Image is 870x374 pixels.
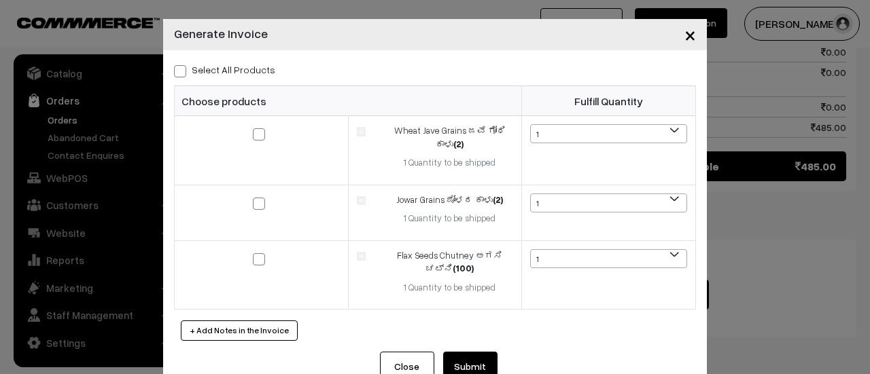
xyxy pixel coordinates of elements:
[522,86,696,116] th: Fulfill Quantity
[531,250,686,269] span: 1
[453,263,474,274] strong: (100)
[530,249,687,268] span: 1
[530,124,687,143] span: 1
[386,249,513,276] div: Flax Seeds Chutney ಅಗಸಿ ಚಟ್ನಿ
[531,125,686,144] span: 1
[357,252,366,261] img: product.jpg
[684,22,696,47] span: ×
[175,86,522,116] th: Choose products
[386,193,513,207] div: Jowar Grains ಜೋಳದ ಕಾಳು
[493,194,503,205] strong: (2)
[386,281,513,295] div: 1 Quantity to be shipped
[386,156,513,170] div: 1 Quantity to be shipped
[674,14,707,56] button: Close
[531,194,686,213] span: 1
[530,193,687,212] span: 1
[181,320,298,341] button: + Add Notes in the Invoice
[357,196,366,205] img: product.jpg
[453,138,464,149] strong: (2)
[386,212,513,225] div: 1 Quantity to be shipped
[357,127,366,136] img: product.jpg
[174,62,275,77] label: Select all Products
[386,124,513,151] div: Wheat Jave Grains ಜವೆ ಗೋಧಿ ಕಾಳು
[174,24,268,43] h4: Generate Invoice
